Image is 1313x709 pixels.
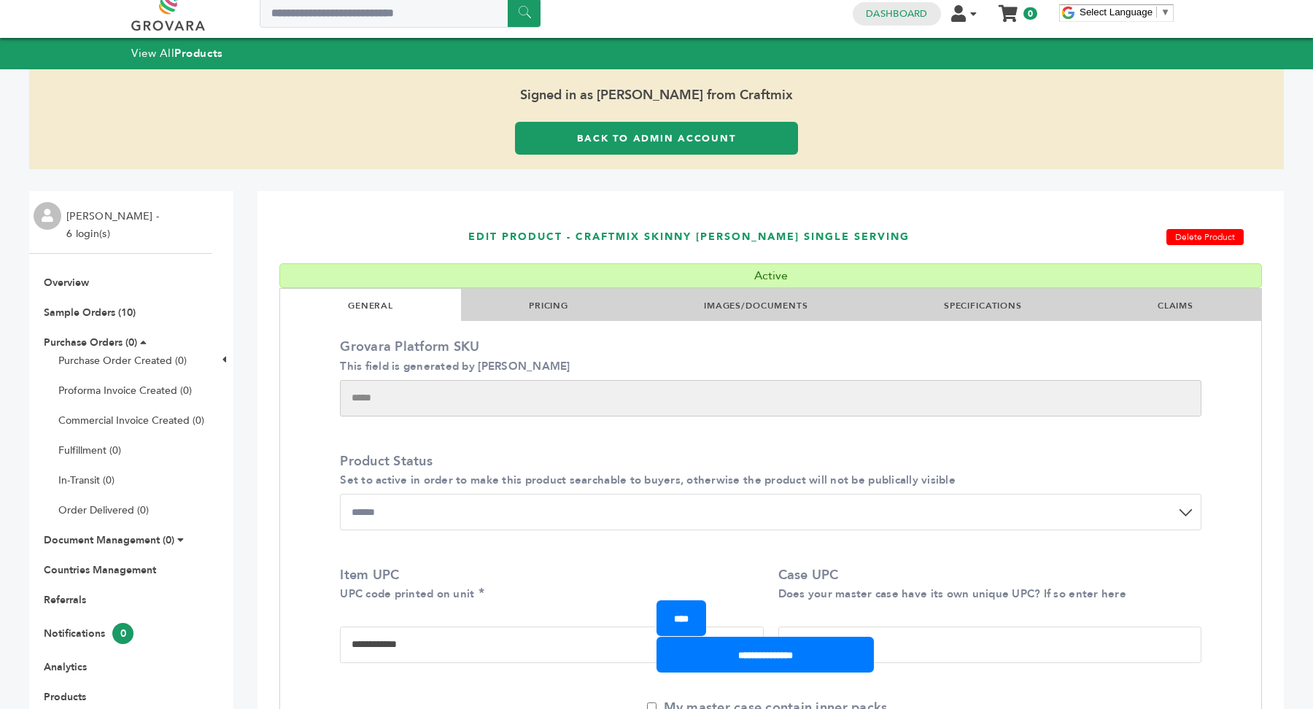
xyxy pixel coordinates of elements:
div: Active [279,263,1262,288]
small: Set to active in order to make this product searchable to buyers, otherwise the product will not ... [340,473,956,487]
a: Products [44,690,86,704]
span: Select Language [1080,7,1153,18]
span: Signed in as [PERSON_NAME] from Craftmix [29,69,1284,122]
a: Proforma Invoice Created (0) [58,384,192,398]
a: Notifications0 [44,627,133,640]
a: Document Management (0) [44,533,174,547]
span: ▼ [1161,7,1170,18]
a: Referrals [44,593,86,607]
li: [PERSON_NAME] - 6 login(s) [66,208,163,243]
span: 0 [112,623,133,644]
a: Dashboard [866,7,927,20]
a: In-Transit (0) [58,473,115,487]
label: Product Status [340,452,1194,489]
h1: EDIT PRODUCT - Craftmix Skinny [PERSON_NAME] Single Serving [468,210,960,263]
small: This field is generated by [PERSON_NAME] [340,359,570,373]
a: CLAIMS [1158,300,1193,311]
img: profile.png [34,202,61,230]
a: Analytics [44,660,87,674]
a: GENERAL [348,300,393,311]
a: Countries Management [44,563,156,577]
strong: Products [174,46,222,61]
a: My Cart [1000,1,1017,16]
a: Order Delivered (0) [58,503,149,517]
a: Purchase Orders (0) [44,336,137,349]
a: PRICING [529,300,568,311]
a: SPECIFICATIONS [944,300,1022,311]
a: Delete Product [1166,229,1244,245]
a: Overview [44,276,89,290]
a: View AllProducts [131,46,223,61]
small: UPC code printed on unit [340,586,474,601]
span: ​ [1156,7,1157,18]
label: Case UPC [778,566,1194,603]
a: IMAGES/DOCUMENTS [704,300,808,311]
a: Select Language​ [1080,7,1170,18]
a: Back to Admin Account [515,122,798,155]
label: Item UPC [340,566,756,603]
a: Fulfillment (0) [58,443,121,457]
a: Commercial Invoice Created (0) [58,414,204,427]
small: Does your master case have its own unique UPC? If so enter here [778,586,1126,601]
a: Purchase Order Created (0) [58,354,187,368]
a: Sample Orders (10) [44,306,136,319]
label: Grovara Platform SKU [340,338,1194,374]
span: 0 [1023,7,1037,20]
